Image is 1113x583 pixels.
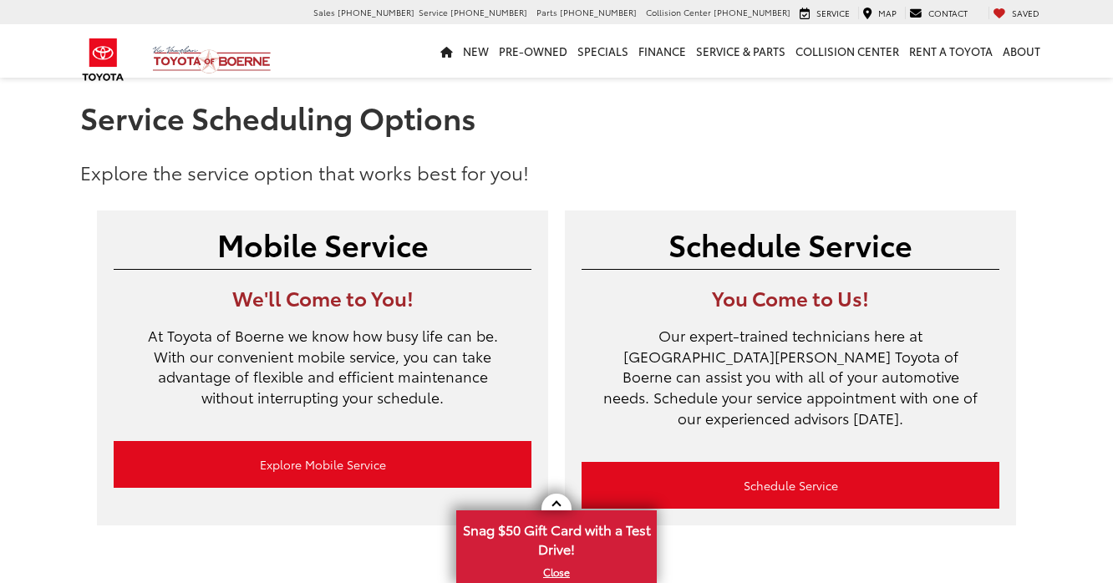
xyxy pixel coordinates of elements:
[450,6,527,18] span: [PHONE_NUMBER]
[114,441,531,488] a: Explore Mobile Service
[313,6,335,18] span: Sales
[816,7,850,19] span: Service
[878,7,897,19] span: Map
[646,6,711,18] span: Collision Center
[582,227,999,261] h2: Schedule Service
[536,6,557,18] span: Parts
[928,7,968,19] span: Contact
[560,6,637,18] span: [PHONE_NUMBER]
[114,286,531,308] h3: We'll Come to You!
[714,6,790,18] span: [PHONE_NUMBER]
[72,33,135,87] img: Toyota
[905,7,972,20] a: Contact
[114,227,531,261] h2: Mobile Service
[152,45,272,74] img: Vic Vaughan Toyota of Boerne
[582,286,999,308] h3: You Come to Us!
[80,100,1033,134] h1: Service Scheduling Options
[338,6,414,18] span: [PHONE_NUMBER]
[582,325,999,445] p: Our expert-trained technicians here at [GEOGRAPHIC_DATA][PERSON_NAME] Toyota of Boerne can assist...
[435,24,458,78] a: Home
[1012,7,1039,19] span: Saved
[419,6,448,18] span: Service
[458,512,655,563] span: Snag $50 Gift Card with a Test Drive!
[582,462,999,509] a: Schedule Service
[904,24,998,78] a: Rent a Toyota
[572,24,633,78] a: Specials
[795,7,854,20] a: Service
[494,24,572,78] a: Pre-Owned
[114,325,531,424] p: At Toyota of Boerne we know how busy life can be. With our convenient mobile service, you can tak...
[858,7,901,20] a: Map
[458,24,494,78] a: New
[80,159,1033,185] p: Explore the service option that works best for you!
[633,24,691,78] a: Finance
[988,7,1044,20] a: My Saved Vehicles
[998,24,1045,78] a: About
[691,24,790,78] a: Service & Parts: Opens in a new tab
[790,24,904,78] a: Collision Center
